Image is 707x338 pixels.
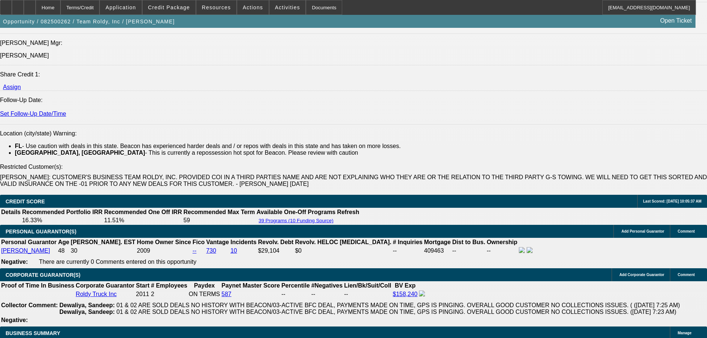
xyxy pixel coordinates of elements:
[295,247,392,255] td: $0
[105,4,136,10] span: Application
[1,259,28,265] b: Negative:
[71,239,135,245] b: [PERSON_NAME]. EST
[487,239,517,245] b: Ownership
[281,282,310,289] b: Percentile
[15,150,145,156] b: [GEOGRAPHIC_DATA], [GEOGRAPHIC_DATA]
[237,0,269,14] button: Actions
[230,247,237,254] a: 10
[256,217,336,224] button: 39 Programs (10 Funding Source)
[344,290,392,298] td: --
[337,209,360,216] th: Refresh
[452,239,485,245] b: Dist to Bus.
[104,209,182,216] th: Recommended One Off IRR
[230,239,256,245] b: Incidents
[136,282,149,289] b: Start
[1,282,75,289] th: Proof of Time In Business
[452,247,486,255] td: --
[15,143,22,149] b: FL
[678,229,695,233] span: Comment
[311,282,343,289] b: #Negatives
[59,309,115,315] b: Dewaliya, Sandeep:
[189,290,220,298] td: ON TERMS
[194,282,215,289] b: Paydex
[222,282,280,289] b: Paynet Master Score
[1,239,56,245] b: Personal Guarantor
[117,309,677,315] span: 01 & 02 ARE SOLD DEALS NO HISTORY WITH BEACON/03-ACTIVE BFC DEAL, PAYMENTS MADE ON TIME, GPS IS P...
[258,247,294,255] td: $29,104
[295,239,392,245] b: Revolv. HELOC [MEDICAL_DATA].
[22,217,103,224] td: 16.33%
[678,331,691,335] span: Manage
[58,239,69,245] b: Age
[222,291,232,297] a: 587
[486,247,518,255] td: --
[6,229,76,234] span: PERSONAL GUARANTOR(S)
[243,4,263,10] span: Actions
[58,247,69,255] td: 48
[15,143,401,149] label: - Use caution with deals in this state. Beacon has experienced harder deals and / or repos with d...
[6,330,60,336] span: BUSINESS SUMMARY
[39,259,196,265] span: There are currently 0 Comments entered on this opportunity
[619,273,664,277] span: Add Corporate Guarantor
[258,239,294,245] b: Revolv. Debt
[193,239,205,245] b: Fico
[71,247,136,255] td: 30
[151,290,188,298] td: 2
[519,247,525,253] img: facebook-icon.png
[643,199,701,203] span: Last Scored: [DATE] 10:05:37 AM
[137,247,150,254] span: 2009
[256,209,336,216] th: Available One-Off Programs
[1,302,58,308] b: Collector Comment:
[6,272,81,278] span: CORPORATE GUARANTOR(S)
[3,19,175,24] span: Opportunity / 082500262 / Team Roldy, Inc / [PERSON_NAME]
[183,217,255,224] td: 59
[59,302,115,308] b: Dewaliya, Sandeep:
[393,239,422,245] b: # Inquiries
[196,0,236,14] button: Resources
[135,290,150,298] td: 2011
[621,229,664,233] span: Add Personal Guarantor
[76,291,117,297] a: Roldy Truck Inc
[678,273,695,277] span: Comment
[1,317,28,323] b: Negative:
[151,282,187,289] b: # Employees
[202,4,231,10] span: Resources
[395,282,416,289] b: BV Exp
[183,209,255,216] th: Recommended Max Term
[269,0,306,14] button: Activities
[419,291,425,296] img: facebook-icon.png
[527,247,533,253] img: linkedin-icon.png
[424,247,451,255] td: 409463
[104,217,182,224] td: 11.51%
[137,239,191,245] b: Home Owner Since
[148,4,190,10] span: Credit Package
[193,247,197,254] a: --
[206,247,216,254] a: 730
[206,239,229,245] b: Vantage
[344,282,391,289] b: Lien/Bk/Suit/Coll
[3,84,21,90] a: Assign
[100,0,141,14] button: Application
[15,150,358,156] label: - This is currently a repossession hot spot for Beacon. Please review with caution
[311,291,343,298] div: --
[424,239,451,245] b: Mortgage
[1,209,21,216] th: Details
[22,209,103,216] th: Recommended Portfolio IRR
[275,4,300,10] span: Activities
[281,291,310,298] div: --
[1,247,50,254] a: [PERSON_NAME]
[392,247,423,255] td: --
[117,302,680,308] span: 01 & 02 ARE SOLD DEALS NO HISTORY WITH BEACON/03-ACTIVE BFC DEAL, PAYMENTS MADE ON TIME, GPS IS P...
[657,14,695,27] a: Open Ticket
[143,0,196,14] button: Credit Package
[76,282,134,289] b: Corporate Guarantor
[6,198,45,204] span: CREDIT SCORE
[393,291,418,297] a: $158,240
